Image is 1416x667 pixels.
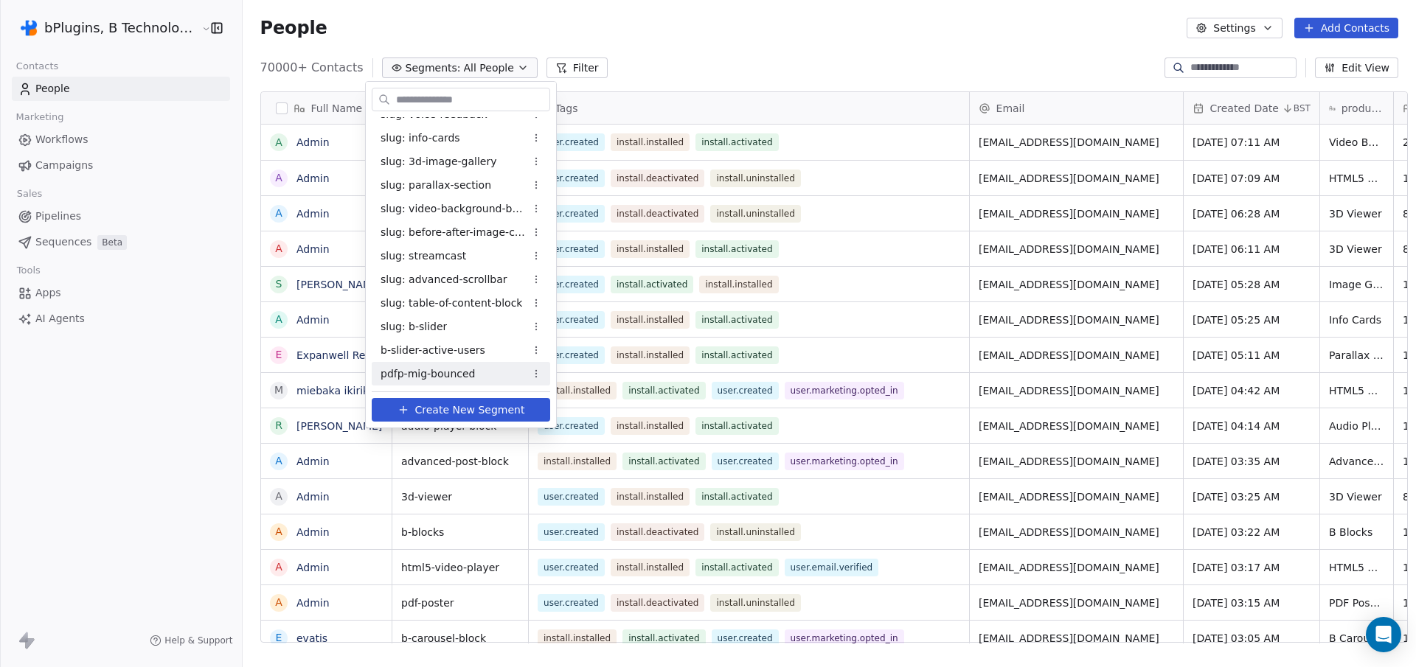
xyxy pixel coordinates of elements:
span: b-slider-active-users [381,343,485,358]
span: pdfp-mig-bounced [381,366,476,382]
span: slug: table-of-content-block [381,296,522,311]
span: slug: before-after-image-compare [381,225,525,240]
span: slug: parallax-section [381,178,491,193]
button: Create New Segment [372,398,550,422]
span: slug: advanced-scrollbar [381,272,507,287]
span: slug: 3d-image-gallery [381,154,497,170]
span: Create New Segment [415,402,525,418]
span: slug: info-cards [381,130,460,146]
span: slug: streamcast [381,248,466,264]
span: slug: video-background-block [381,201,525,217]
span: slug: b-slider [381,319,447,335]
